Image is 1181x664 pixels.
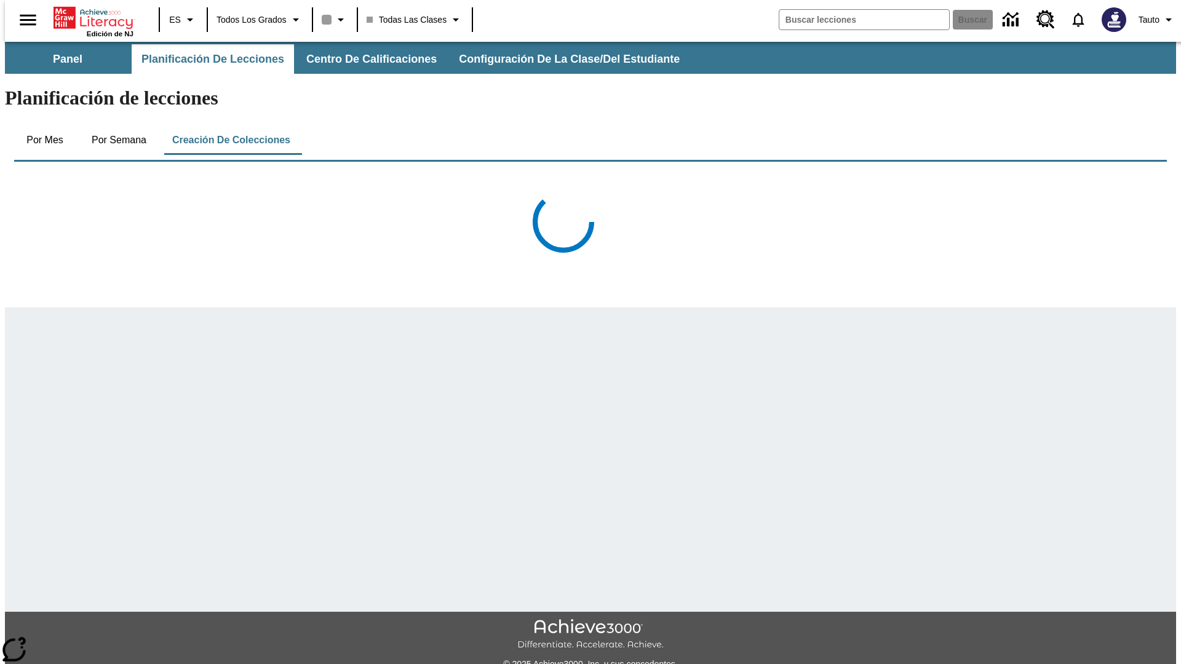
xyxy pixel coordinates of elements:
[5,44,691,74] div: Subbarra de navegación
[779,10,949,30] input: Buscar campo
[54,4,133,38] div: Portada
[14,125,76,155] button: Por mes
[6,44,129,74] button: Panel
[132,44,294,74] button: Planificación de lecciones
[5,87,1176,109] h1: Planificación de lecciones
[1134,9,1181,31] button: Perfil/Configuración
[217,14,287,26] span: Todos los grados
[5,42,1176,74] div: Subbarra de navegación
[1094,4,1134,36] button: Escoja un nuevo avatar
[1139,14,1159,26] span: Tauto
[54,6,133,30] a: Portada
[1062,4,1094,36] a: Notificaciones
[296,44,447,74] button: Centro de calificaciones
[1102,7,1126,32] img: Avatar
[164,9,203,31] button: Lenguaje: ES, Selecciona un idioma
[449,44,690,74] button: Configuración de la clase/del estudiante
[82,125,156,155] button: Por semana
[362,9,469,31] button: Clase: Todas las clases, Selecciona una clase
[10,2,46,38] button: Abrir el menú lateral
[87,30,133,38] span: Edición de NJ
[1029,3,1062,36] a: Centro de recursos, Se abrirá en una pestaña nueva.
[162,125,300,155] button: Creación de colecciones
[169,14,181,26] span: ES
[212,9,308,31] button: Grado: Todos los grados, Elige un grado
[367,14,447,26] span: Todas las clases
[517,619,664,650] img: Achieve3000 Differentiate Accelerate Achieve
[995,3,1029,37] a: Centro de información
